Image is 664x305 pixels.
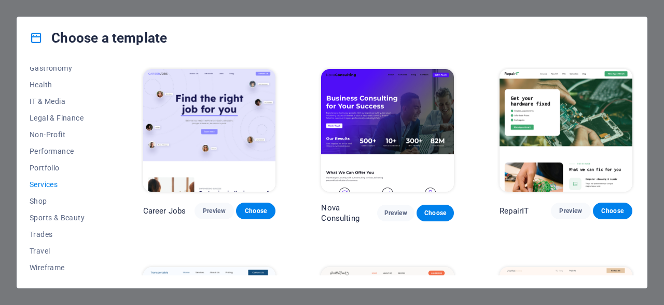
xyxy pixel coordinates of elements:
img: RepairIT [500,69,632,192]
button: Wireframe [30,259,98,276]
button: Preview [195,203,234,219]
span: Wireframe [30,263,98,272]
h4: Choose a template [30,30,167,46]
button: Shop [30,193,98,209]
button: Performance [30,143,98,160]
button: Choose [417,205,454,221]
button: IT & Media [30,93,98,110]
button: Preview [551,203,590,219]
span: Preview [559,207,582,215]
img: Career Jobs [143,69,276,192]
span: Gastronomy [30,64,98,72]
span: Travel [30,247,98,255]
p: Career Jobs [143,206,186,216]
span: Choose [601,207,624,215]
button: Trades [30,226,98,243]
button: Non-Profit [30,126,98,143]
button: Services [30,176,98,193]
button: Sports & Beauty [30,209,98,226]
span: Choose [244,207,267,215]
span: Portfolio [30,164,98,172]
span: Shop [30,197,98,205]
button: Legal & Finance [30,110,98,126]
span: Legal & Finance [30,114,98,122]
p: Nova Consulting [321,203,377,223]
span: Sports & Beauty [30,214,98,222]
span: Choose [425,209,446,217]
button: Choose [593,203,632,219]
span: Performance [30,147,98,155]
button: Portfolio [30,160,98,176]
button: Health [30,76,98,93]
span: Non-Profit [30,130,98,139]
button: Travel [30,243,98,259]
p: RepairIT [500,206,529,216]
span: Health [30,81,98,89]
span: Services [30,180,98,189]
img: Nova Consulting [321,69,454,192]
span: Preview [203,207,226,215]
button: Preview [377,205,414,221]
button: Gastronomy [30,60,98,76]
button: Choose [236,203,275,219]
span: IT & Media [30,97,98,105]
span: Trades [30,230,98,238]
span: Preview [385,209,406,217]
